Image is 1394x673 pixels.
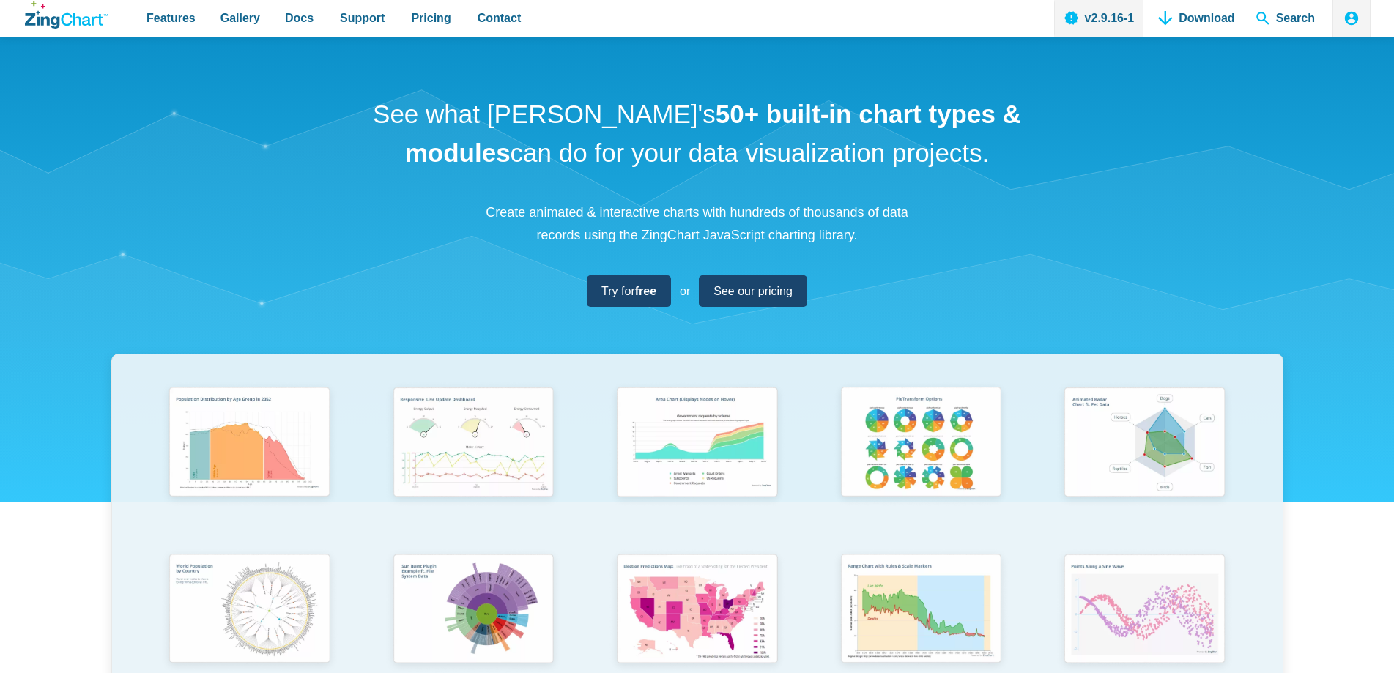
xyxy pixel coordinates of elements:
[831,380,1010,507] img: Pie Transform Options
[220,8,260,28] span: Gallery
[478,8,522,28] span: Contact
[1033,380,1257,546] a: Animated Radar Chart ft. Pet Data
[607,380,786,507] img: Area Chart (Displays Nodes on Hover)
[411,8,451,28] span: Pricing
[368,95,1027,172] h1: See what [PERSON_NAME]'s can do for your data visualization projects.
[1055,380,1234,507] img: Animated Radar Chart ft. Pet Data
[160,380,338,507] img: Population Distribution by Age Group in 2052
[340,8,385,28] span: Support
[384,380,563,507] img: Responsive Live Update Dashboard
[809,380,1033,546] a: Pie Transform Options
[587,275,671,307] a: Try forfree
[285,8,314,28] span: Docs
[601,281,656,301] span: Try for
[585,380,809,546] a: Area Chart (Displays Nodes on Hover)
[478,201,917,246] p: Create animated & interactive charts with hundreds of thousands of data records using the ZingCha...
[713,281,793,301] span: See our pricing
[699,275,807,307] a: See our pricing
[147,8,196,28] span: Features
[680,281,690,301] span: or
[25,1,108,29] a: ZingChart Logo. Click to return to the homepage
[635,285,656,297] strong: free
[138,380,362,546] a: Population Distribution by Age Group in 2052
[361,380,585,546] a: Responsive Live Update Dashboard
[405,100,1021,167] strong: 50+ built-in chart types & modules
